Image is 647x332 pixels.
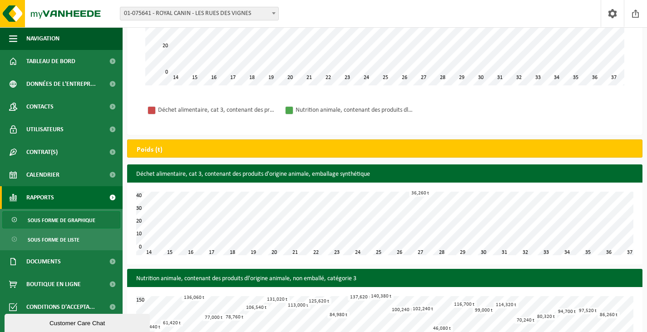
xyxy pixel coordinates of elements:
div: 137,620 t [348,294,373,301]
span: Navigation [26,27,59,50]
div: 94,700 t [556,308,578,315]
span: Tableau de bord [26,50,75,73]
h2: Poids (t) [128,140,172,160]
div: 86,260 t [598,312,620,318]
div: 97,520 t [577,307,599,314]
div: Déchet alimentaire, cat 3, contenant des produits d'origine animale, emballage synthétique [158,104,276,116]
span: Rapports [26,186,54,209]
div: 125,620 t [306,298,331,305]
h3: Nutrition animale, contenant des produits dl'origine animale, non emballé, catégorie 3 [127,269,642,289]
span: Boutique en ligne [26,273,81,296]
div: 102,240 t [410,306,435,312]
span: Contacts [26,95,54,118]
span: Documents [26,250,61,273]
div: 113,000 t [286,302,311,309]
div: 136,060 t [182,294,207,301]
span: Sous forme de graphique [28,212,95,229]
iframe: chat widget [5,312,152,332]
span: 01-075641 - ROYAL CANIN - LES RUES DES VIGNES [120,7,278,20]
div: Nutrition animale, contenant des produits dl'origine animale, non emballé, catégorie 3 [296,104,414,116]
span: Données de l'entrepr... [26,73,96,95]
div: 78,760 t [223,314,246,321]
span: Calendrier [26,164,59,186]
div: 80,320 t [535,313,557,320]
div: 77,000 t [202,314,225,321]
div: 46,080 t [431,325,453,332]
span: Contrat(s) [26,141,58,164]
div: 36,260 t [409,190,431,197]
div: 100,240 t [390,307,415,313]
span: Sous forme de liste [28,231,79,248]
div: 99,000 t [473,307,495,314]
span: Utilisateurs [26,118,64,141]
div: 116,700 t [452,301,477,308]
div: 70,240 t [514,317,537,324]
div: 114,320 t [494,302,519,308]
div: 140,380 t [369,293,394,300]
h3: Déchet alimentaire, cat 3, contenant des produits d'origine animale, emballage synthétique [127,164,642,184]
a: Sous forme de graphique [2,211,120,228]
span: Conditions d'accepta... [26,296,95,318]
div: 131,020 t [265,296,290,303]
div: 106,540 t [244,304,269,311]
div: 61,420 t [161,320,183,327]
div: 84,980 t [327,312,350,318]
a: Sous forme de liste [2,231,120,248]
